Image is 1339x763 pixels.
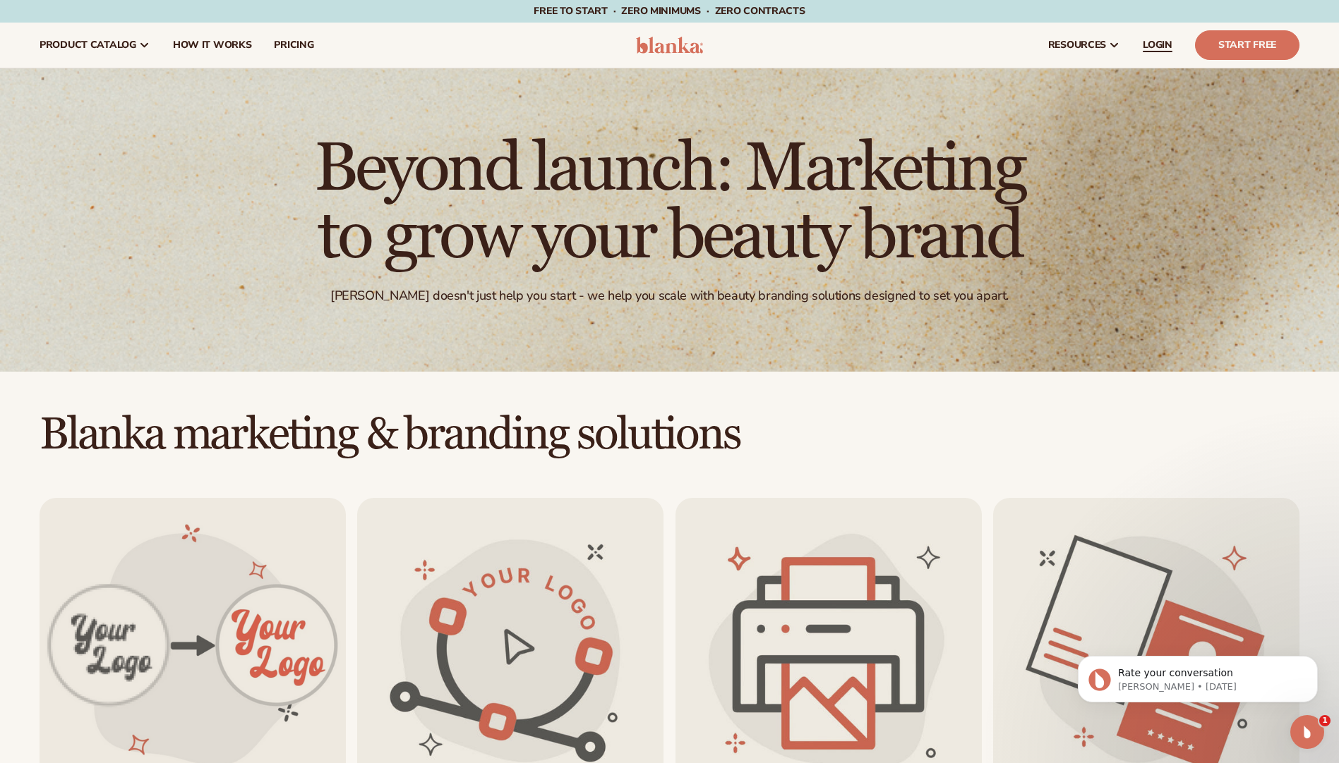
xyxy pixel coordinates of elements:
[636,37,703,54] img: logo
[1290,715,1324,749] iframe: Intercom live chat
[162,23,263,68] a: How It Works
[534,4,805,18] span: Free to start · ZERO minimums · ZERO contracts
[1048,39,1106,51] span: resources
[1037,23,1131,68] a: resources
[274,39,313,51] span: pricing
[40,39,136,51] span: product catalog
[263,23,325,68] a: pricing
[1195,30,1299,60] a: Start Free
[282,135,1058,271] h1: Beyond launch: Marketing to grow your beauty brand
[173,39,252,51] span: How It Works
[1057,626,1339,725] iframe: Intercom notifications message
[1319,715,1331,726] span: 1
[28,23,162,68] a: product catalog
[1143,39,1172,51] span: LOGIN
[1131,23,1184,68] a: LOGIN
[330,288,1009,304] div: [PERSON_NAME] doesn't just help you start - we help you scale with beauty branding solutions desi...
